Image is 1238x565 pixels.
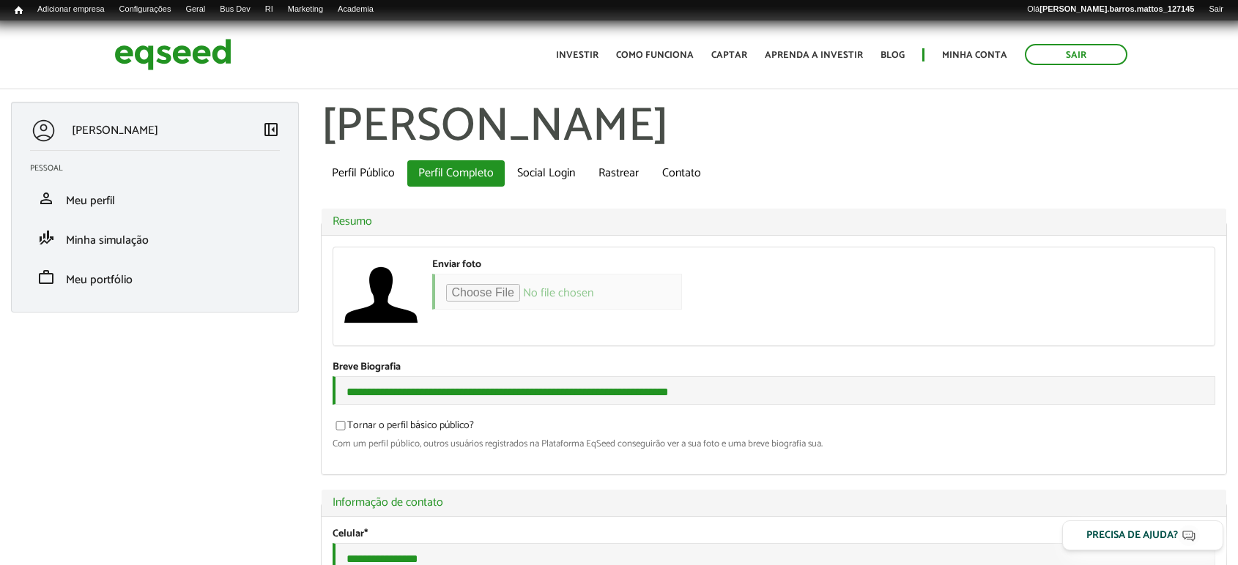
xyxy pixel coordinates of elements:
[330,4,381,15] a: Academia
[1020,4,1201,15] a: Olá[PERSON_NAME].barros.mattos_127145
[333,529,368,539] label: Celular
[66,191,115,211] span: Meu perfil
[333,216,1216,228] a: Resumo
[30,190,280,207] a: personMeu perfil
[327,421,354,430] input: Tornar o perfil básico público?
[30,229,280,247] a: finance_modeMinha simulação
[1039,4,1194,13] strong: [PERSON_NAME].barros.mattos_127145
[19,218,291,258] li: Minha simulação
[114,35,231,74] img: EqSeed
[942,50,1007,60] a: Minha conta
[321,102,1228,153] h1: [PERSON_NAME]
[711,50,747,60] a: Captar
[556,50,598,60] a: Investir
[262,121,280,141] a: Colapsar menu
[37,269,55,286] span: work
[333,362,401,373] label: Breve Biografia
[37,229,55,247] span: finance_mode
[212,4,258,15] a: Bus Dev
[407,160,505,187] a: Perfil Completo
[333,439,1216,449] div: Com um perfil público, outros usuários registrados na Plataforma EqSeed conseguirão ver a sua fot...
[66,231,149,250] span: Minha simulação
[7,4,30,18] a: Início
[333,421,474,435] label: Tornar o perfil básico público?
[72,124,158,138] p: [PERSON_NAME]
[616,50,694,60] a: Como funciona
[333,497,1216,509] a: Informação de contato
[19,258,291,297] li: Meu portfólio
[112,4,179,15] a: Configurações
[364,525,368,542] span: Este campo é obrigatório.
[281,4,330,15] a: Marketing
[432,260,481,270] label: Enviar foto
[15,5,23,15] span: Início
[344,258,418,332] a: Ver perfil do usuário.
[37,190,55,207] span: person
[258,4,281,15] a: RI
[765,50,863,60] a: Aprenda a investir
[344,258,418,332] img: Foto de Isaque Aguiar Silva
[506,160,586,187] a: Social Login
[321,160,406,187] a: Perfil Público
[651,160,712,187] a: Contato
[30,164,291,173] h2: Pessoal
[30,4,112,15] a: Adicionar empresa
[1025,44,1127,65] a: Sair
[262,121,280,138] span: left_panel_close
[881,50,905,60] a: Blog
[19,179,291,218] li: Meu perfil
[1201,4,1231,15] a: Sair
[66,270,133,290] span: Meu portfólio
[178,4,212,15] a: Geral
[30,269,280,286] a: workMeu portfólio
[588,160,650,187] a: Rastrear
